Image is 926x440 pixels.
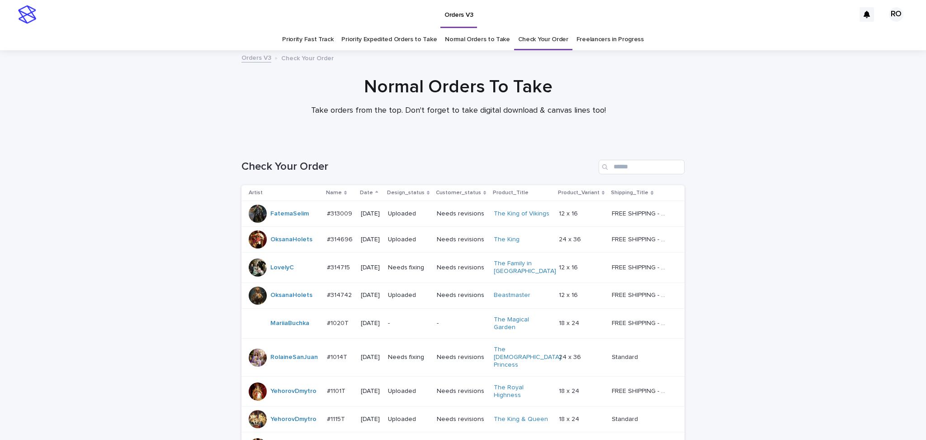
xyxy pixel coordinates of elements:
[327,414,347,423] p: #1115T
[361,210,380,218] p: [DATE]
[241,201,685,227] tr: FatemaSelim #313009#313009 [DATE]UploadedNeeds revisionsThe King of Vikings 12 x 1612 x 16 FREE S...
[494,260,556,275] a: The Family in [GEOGRAPHIC_DATA]
[282,29,333,50] a: Priority Fast Track
[270,210,309,218] a: FatemaSelim
[559,234,583,244] p: 24 x 36
[494,316,550,331] a: The Magical Garden
[445,29,510,50] a: Normal Orders to Take
[361,292,380,299] p: [DATE]
[889,7,903,22] div: RO
[494,384,550,399] a: The Royal Highness
[361,320,380,327] p: [DATE]
[437,354,487,361] p: Needs revisions
[270,354,318,361] a: RolaineSanJuan
[437,387,487,395] p: Needs revisions
[270,387,317,395] a: YehorovDmytro
[388,236,430,244] p: Uploaded
[559,290,580,299] p: 12 x 16
[436,188,481,198] p: Customer_status
[612,386,670,395] p: FREE SHIPPING - preview in 1-2 business days, after your approval delivery will take 5-10 b.d.
[612,318,670,327] p: FREE SHIPPING - preview in 1-2 business days, after your approval delivery will take 5-10 b.d.
[270,416,317,423] a: YehorovDmytro
[249,188,263,198] p: Artist
[241,282,685,308] tr: OksanaHolets #314742#314742 [DATE]UploadedNeeds revisionsBeastmaster 12 x 1612 x 16 FREE SHIPPING...
[360,188,373,198] p: Date
[494,236,520,244] a: The King
[270,236,312,244] a: OksanaHolets
[493,188,529,198] p: Product_Title
[361,264,380,272] p: [DATE]
[612,352,640,361] p: Standard
[388,292,430,299] p: Uploaded
[327,208,354,218] p: #313009
[494,346,561,368] a: The [DEMOGRAPHIC_DATA] Princess
[18,5,36,24] img: stacker-logo-s-only.png
[494,210,549,218] a: The King of Vikings
[437,292,487,299] p: Needs revisions
[599,160,685,174] input: Search
[612,290,670,299] p: FREE SHIPPING - preview in 1-2 business days, after your approval delivery will take 5-10 b.d.
[559,352,583,361] p: 24 x 36
[241,253,685,283] tr: LovelyC #314715#314715 [DATE]Needs fixingNeeds revisionsThe Family in [GEOGRAPHIC_DATA] 12 x 1612...
[437,236,487,244] p: Needs revisions
[388,264,430,272] p: Needs fixing
[612,414,640,423] p: Standard
[241,339,685,376] tr: RolaineSanJuan #1014T#1014T [DATE]Needs fixingNeeds revisionsThe [DEMOGRAPHIC_DATA] Princess 24 x...
[361,236,380,244] p: [DATE]
[559,386,581,395] p: 18 x 24
[437,264,487,272] p: Needs revisions
[559,318,581,327] p: 18 x 24
[388,387,430,395] p: Uploaded
[241,376,685,407] tr: YehorovDmytro #1101T#1101T [DATE]UploadedNeeds revisionsThe Royal Highness 18 x 2418 x 24 FREE SH...
[388,354,430,361] p: Needs fixing
[388,416,430,423] p: Uploaded
[361,387,380,395] p: [DATE]
[341,29,437,50] a: Priority Expedited Orders to Take
[388,320,430,327] p: -
[327,290,354,299] p: #314742
[612,208,670,218] p: FREE SHIPPING - preview in 1-2 business days, after your approval delivery will take 5-10 b.d.
[237,76,680,98] h1: Normal Orders To Take
[327,352,349,361] p: #1014T
[612,234,670,244] p: FREE SHIPPING - preview in 1-2 business days, after your approval delivery will take 5-10 b.d.
[361,416,380,423] p: [DATE]
[241,308,685,339] tr: MariiaBuchka #1020T#1020T [DATE]--The Magical Garden 18 x 2418 x 24 FREE SHIPPING - preview in 1-...
[437,320,487,327] p: -
[437,210,487,218] p: Needs revisions
[326,188,342,198] p: Name
[559,208,580,218] p: 12 x 16
[281,53,334,62] p: Check Your Order
[558,188,600,198] p: Product_Variant
[559,414,581,423] p: 18 x 24
[387,188,425,198] p: Design_status
[361,354,380,361] p: [DATE]
[612,262,670,272] p: FREE SHIPPING - preview in 1-2 business days, after your approval delivery will take 5-10 b.d.
[559,262,580,272] p: 12 x 16
[327,262,352,272] p: #314715
[270,264,294,272] a: LovelyC
[241,52,271,62] a: Orders V3
[576,29,644,50] a: Freelancers in Progress
[278,106,639,116] p: Take orders from the top. Don't forget to take digital download & canvas lines too!
[494,416,548,423] a: The King & Queen
[327,318,350,327] p: #1020T
[241,227,685,253] tr: OksanaHolets #314696#314696 [DATE]UploadedNeeds revisionsThe King 24 x 3624 x 36 FREE SHIPPING - ...
[327,386,347,395] p: #1101T
[611,188,648,198] p: Shipping_Title
[327,234,354,244] p: #314696
[241,407,685,432] tr: YehorovDmytro #1115T#1115T [DATE]UploadedNeeds revisionsThe King & Queen 18 x 2418 x 24 StandardS...
[518,29,568,50] a: Check Your Order
[270,320,309,327] a: MariiaBuchka
[494,292,530,299] a: Beastmaster
[437,416,487,423] p: Needs revisions
[241,160,595,173] h1: Check Your Order
[388,210,430,218] p: Uploaded
[270,292,312,299] a: OksanaHolets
